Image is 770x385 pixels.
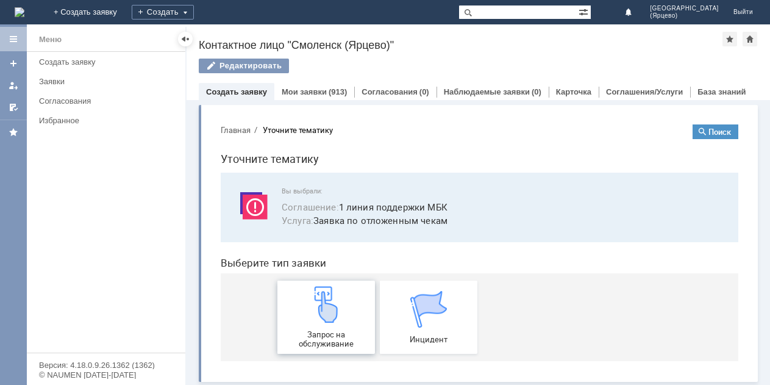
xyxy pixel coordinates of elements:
[10,142,527,154] header: Выберите тип заявки
[34,92,183,110] a: Согласования
[4,98,23,117] a: Мои согласования
[169,166,266,239] a: Инцидент
[206,87,267,96] a: Создать заявку
[606,87,683,96] a: Соглашения/Услуги
[329,87,347,96] div: (913)
[419,87,429,96] div: (0)
[34,72,183,91] a: Заявки
[650,5,719,12] span: [GEOGRAPHIC_DATA]
[722,32,737,46] div: Добавить в избранное
[97,171,134,208] img: get23c147a1b4124cbfa18e19f2abec5e8f
[173,220,263,229] span: Инцидент
[39,371,173,379] div: © NAUMEN [DATE]-[DATE]
[15,7,24,17] img: logo
[532,87,541,96] div: (0)
[70,215,160,234] span: Запрос на обслуживание
[743,32,757,46] div: Сделать домашней страницей
[71,73,513,81] span: Вы выбрали:
[71,85,237,99] button: Соглашение:1 линия поддержки МБК
[282,87,327,96] a: Мои заявки
[24,73,61,109] img: svg%3E
[362,87,418,96] a: Согласования
[39,116,165,125] div: Избранное
[444,87,530,96] a: Наблюдаемые заявки
[10,35,527,53] h1: Уточните тематику
[132,5,194,20] div: Создать
[39,361,173,369] div: Версия: 4.18.0.9.26.1362 (1362)
[178,32,193,46] div: Скрыть меню
[39,32,62,47] div: Меню
[15,7,24,17] a: Перейти на домашнюю страницу
[579,5,591,17] span: Расширенный поиск
[199,39,722,51] div: Контактное лицо "Смоленск (Ярцево)"
[4,54,23,73] a: Создать заявку
[10,10,40,21] button: Главная
[71,99,513,113] span: Заявка по отложенным чекам
[199,176,236,213] img: get067d4ba7cf7247ad92597448b2db9300
[71,86,128,98] span: Соглашение :
[52,11,122,20] div: Уточните тематику
[556,87,591,96] a: Карточка
[650,12,719,20] span: (Ярцево)
[34,52,183,71] a: Создать заявку
[697,87,746,96] a: База знаний
[71,99,102,112] span: Услуга :
[4,76,23,95] a: Мои заявки
[39,96,178,106] div: Согласования
[39,77,178,86] div: Заявки
[482,10,527,24] button: Поиск
[66,166,164,239] a: Запрос на обслуживание
[39,57,178,67] div: Создать заявку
